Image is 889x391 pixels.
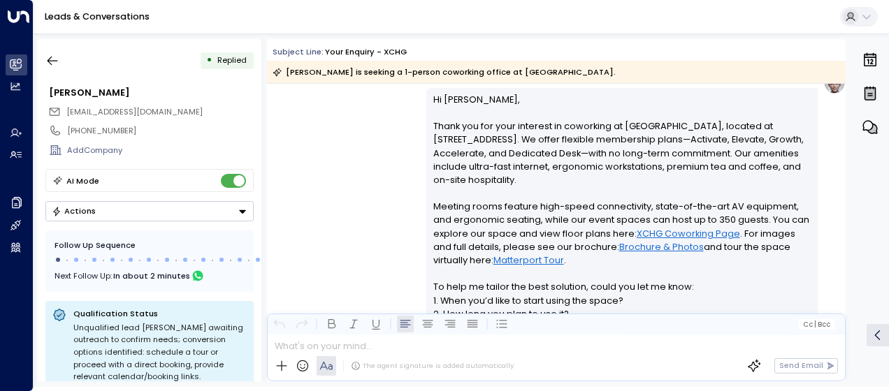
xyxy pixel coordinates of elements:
div: The agent signature is added automatically [351,361,514,371]
a: Matterport Tour [493,253,564,267]
a: Brochure & Photos [619,240,704,253]
p: Qualification Status [73,308,247,319]
div: Unqualified lead [PERSON_NAME] awaiting outreach to confirm needs; conversion options identified:... [73,322,247,383]
div: Your enquiry - XCHG [325,46,407,58]
div: [PERSON_NAME] is seeking a 1-person coworking office at [GEOGRAPHIC_DATA]. [273,65,616,79]
span: [EMAIL_ADDRESS][DOMAIN_NAME] [66,106,203,117]
button: Redo [294,316,310,332]
span: In about 2 minutes [113,268,190,283]
span: | [814,320,816,328]
button: Actions [45,201,254,221]
span: Subject Line: [273,46,324,57]
button: Cc|Bcc [798,319,834,330]
div: • [206,50,212,71]
span: Cc Bcc [803,320,830,328]
div: AddCompany [67,145,253,156]
div: Actions [52,206,96,216]
div: Follow Up Sequence [55,239,245,251]
span: Replied [217,54,247,66]
div: Button group with a nested menu [45,201,254,221]
div: [PERSON_NAME] [49,86,253,99]
a: Leads & Conversations [45,10,150,22]
button: Undo [271,316,288,332]
div: Next Follow Up: [55,268,245,283]
div: AI Mode [66,174,99,188]
div: [PHONE_NUMBER] [67,125,253,137]
span: Christinetremoulet@gmail.com [66,106,203,118]
a: XCHG Coworking Page [637,227,740,240]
